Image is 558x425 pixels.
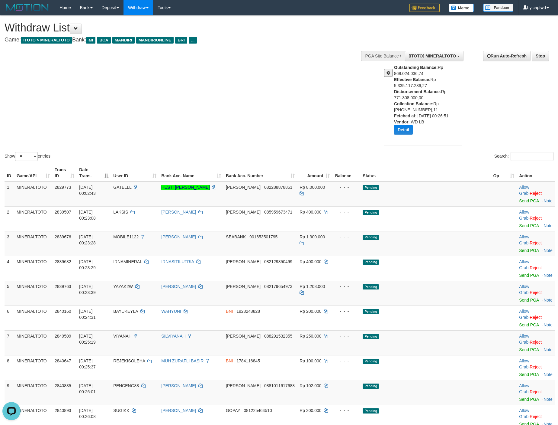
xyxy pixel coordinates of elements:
b: Effective Balance: [394,77,431,82]
td: · [517,306,555,330]
span: GATELLL [113,185,131,190]
td: MINERALTOTO [14,355,52,380]
div: PGA Site Balance / [361,51,405,61]
span: 2840160 [55,309,71,314]
span: ... [189,37,197,44]
button: Detail [394,125,413,135]
div: - - - [335,209,358,215]
span: Rp 1.300.000 [300,234,325,239]
span: Pending [363,384,379,389]
a: Reject [530,315,542,320]
a: WAHYUNI [161,309,181,314]
a: Allow Grab [519,259,529,270]
a: Send PGA [519,298,539,302]
td: 7 [5,330,14,355]
select: Showentries [15,152,38,161]
a: [PERSON_NAME] [161,284,196,289]
span: Pending [363,408,379,414]
a: Reject [530,216,542,221]
span: [DATE] 00:23:08 [79,210,96,221]
td: MINERALTOTO [14,181,52,207]
td: MINERALTOTO [14,380,52,405]
th: Bank Acc. Number: activate to sort column ascending [223,164,297,181]
td: MINERALTOTO [14,231,52,256]
span: · [519,358,530,369]
a: HESTI [PERSON_NAME] [161,185,210,190]
b: Fetched at [394,113,415,118]
span: Pending [363,260,379,265]
span: Copy 082179654973 to clipboard [264,284,292,289]
span: 2840509 [55,334,71,338]
td: 3 [5,231,14,256]
th: Balance [332,164,360,181]
a: Note [544,248,553,253]
span: Pending [363,334,379,339]
input: Search: [511,152,553,161]
a: Reject [530,191,542,196]
div: - - - [335,259,358,265]
span: Pending [363,210,379,215]
span: [PERSON_NAME] [226,334,261,338]
td: 5 [5,281,14,306]
td: · [517,181,555,207]
b: Collection Balance: [394,101,433,106]
span: SEABANK [226,234,246,239]
span: 2829773 [55,185,71,190]
span: MANDIRI [112,37,135,44]
a: Reject [530,340,542,345]
td: MINERALTOTO [14,206,52,231]
a: [PERSON_NAME] [161,210,196,214]
td: 2 [5,206,14,231]
span: · [519,284,530,295]
td: · [517,330,555,355]
span: BNI [226,358,233,363]
span: 2840647 [55,358,71,363]
th: Status [360,164,491,181]
span: [DATE] 00:26:08 [79,408,96,419]
td: MINERALTOTO [14,306,52,330]
span: Rp 250.000 [300,334,321,338]
div: - - - [335,234,358,240]
span: PENCENG88 [113,383,139,388]
a: Allow Grab [519,334,529,345]
span: REJEKISOLEHA [113,358,145,363]
span: Rp 400.000 [300,210,321,214]
span: Copy 1928248828 to clipboard [236,309,260,314]
a: Reject [530,365,542,369]
span: [DATE] 00:25:19 [79,334,96,345]
span: Copy 901653501795 to clipboard [249,234,277,239]
span: Rp 1.208.000 [300,284,325,289]
span: SUGIKK [113,408,129,413]
a: Send PGA [519,397,539,402]
span: Copy 085959673471 to clipboard [264,210,292,214]
td: MINERALTOTO [14,281,52,306]
span: Rp 100.000 [300,358,321,363]
a: Send PGA [519,198,539,203]
span: [ITOTO] MINERALTOTO [409,54,456,58]
div: Rp 869.024.036,74 Rp 5.335.117.286,27 Rp 771.308.000,00 Rp [PHONE_NUMBER],11 : [DATE] 00:26:51 : ... [394,64,467,139]
span: 2839507 [55,210,71,214]
span: · [519,408,530,419]
a: SILVIYANAH [161,334,185,338]
b: Disbursement Balance: [394,89,441,94]
img: MOTION_logo.png [5,3,50,12]
a: [PERSON_NAME] [161,234,196,239]
span: MANDIRIONLINE [136,37,174,44]
img: Button%20Memo.svg [449,4,474,12]
span: Copy 081225464510 to clipboard [244,408,272,413]
span: 2840835 [55,383,71,388]
span: 2839763 [55,284,71,289]
a: Allow Grab [519,185,529,196]
div: - - - [335,407,358,414]
td: 8 [5,355,14,380]
span: IRNAMINERAL [113,259,142,264]
a: Reject [530,414,542,419]
a: Send PGA [519,273,539,278]
a: Allow Grab [519,309,529,320]
a: Reject [530,290,542,295]
span: [PERSON_NAME] [226,284,261,289]
span: Pending [363,235,379,240]
a: Send PGA [519,372,539,377]
span: BNI [226,309,233,314]
button: Open LiveChat chat widget [2,2,21,21]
